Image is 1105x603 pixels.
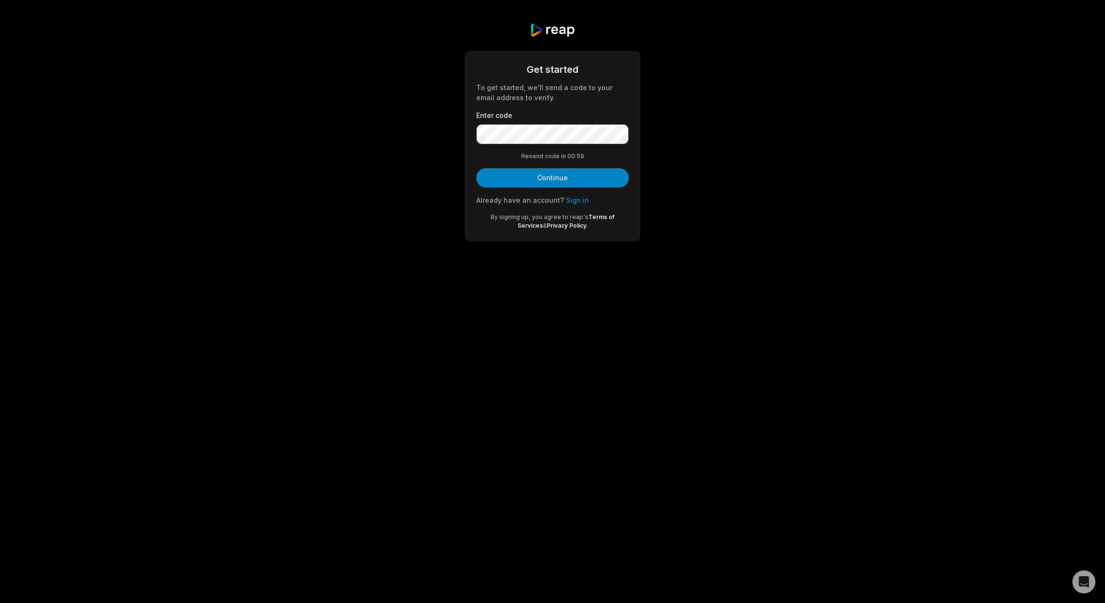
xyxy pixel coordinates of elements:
label: Enter code [476,110,629,120]
span: By signing up, you agree to reap's [491,213,588,220]
a: Privacy Policy [547,222,587,229]
span: Already have an account? [476,196,564,204]
span: 59 [576,152,584,161]
div: Open Intercom Messenger [1072,570,1095,593]
a: Terms of Services [517,213,615,229]
button: Continue [476,168,629,187]
span: . [587,222,588,229]
span: & [543,222,547,229]
img: reap [529,23,575,37]
div: Resend code in 00: [476,152,629,161]
div: Get started [476,62,629,77]
a: Sign in [566,196,589,204]
div: To get started, we'll send a code to your email address to verify. [476,82,629,103]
